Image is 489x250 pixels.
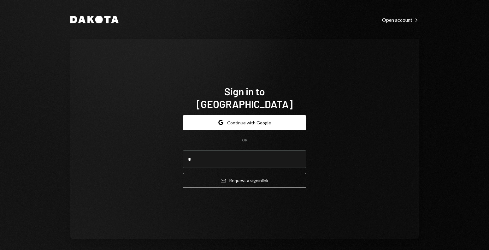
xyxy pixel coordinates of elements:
button: Continue with Google [183,115,306,130]
div: Open account [382,17,419,23]
button: Request a signinlink [183,173,306,188]
div: OR [242,138,247,143]
a: Open account [382,16,419,23]
h1: Sign in to [GEOGRAPHIC_DATA] [183,85,306,110]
